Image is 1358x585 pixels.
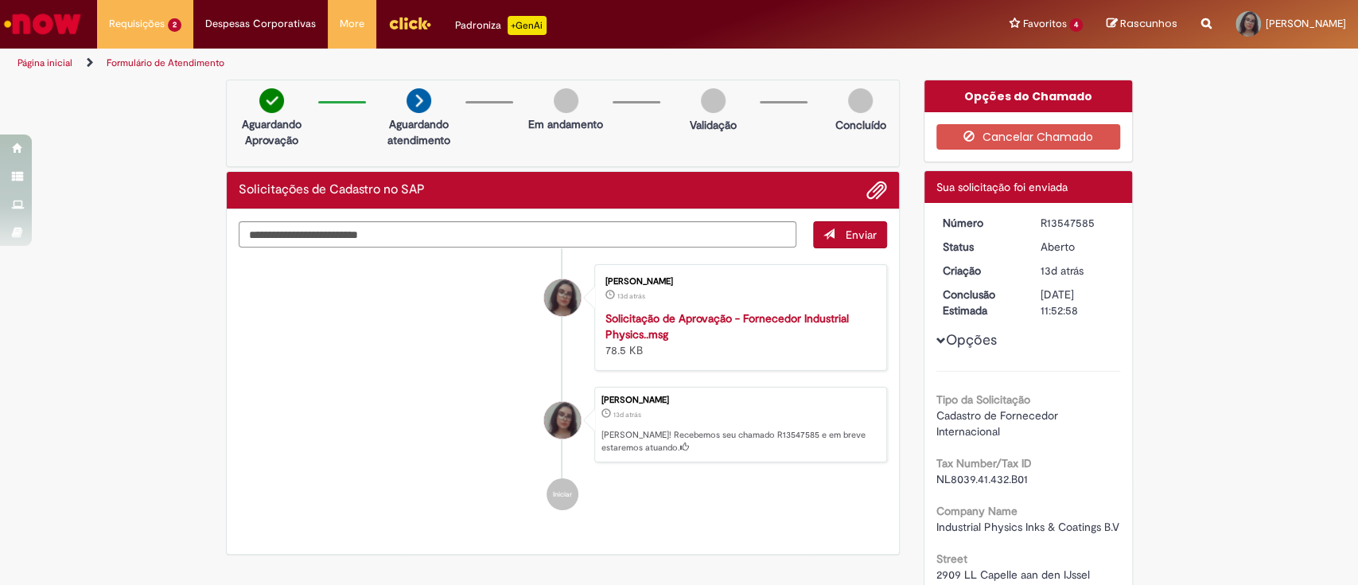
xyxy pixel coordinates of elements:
[168,18,181,32] span: 2
[544,402,581,439] div: Jessica Maria Amaral Melo
[617,291,645,301] span: 13d atrás
[931,287,1029,318] dt: Conclusão Estimada
[936,520,1119,534] span: Industrial Physics Inks & Coatings B.V
[931,239,1029,255] dt: Status
[239,387,888,463] li: Jessica Maria Amaral Melo
[813,221,887,248] button: Enviar
[936,504,1018,518] b: Company Name
[508,16,547,35] p: +GenAi
[1266,17,1346,30] span: [PERSON_NAME]
[233,116,310,148] p: Aguardando Aprovação
[388,11,431,35] img: click_logo_yellow_360x200.png
[107,57,224,69] a: Formulário de Atendimento
[18,57,72,69] a: Página inicial
[924,80,1132,112] div: Opções do Chamado
[109,16,165,32] span: Requisições
[1041,263,1084,278] span: 13d atrás
[12,49,893,78] ul: Trilhas de página
[866,180,887,201] button: Adicionar anexos
[1107,17,1177,32] a: Rascunhos
[554,88,578,113] img: img-circle-grey.png
[340,16,364,32] span: More
[936,456,1032,470] b: Tax Number/Tax ID
[205,16,316,32] span: Despesas Corporativas
[1041,215,1115,231] div: R13547585
[239,221,797,248] textarea: Digite sua mensagem aqui...
[605,310,870,358] div: 78.5 KB
[455,16,547,35] div: Padroniza
[936,567,1090,582] span: 2909 LL Capelle aan den IJssel
[605,277,870,287] div: [PERSON_NAME]
[1041,263,1084,278] time: 18/09/2025 14:52:55
[601,429,878,454] p: [PERSON_NAME]! Recebemos seu chamado R13547585 e em breve estaremos atuando.
[936,124,1120,150] button: Cancelar Chamado
[2,8,84,40] img: ServiceNow
[601,396,878,405] div: [PERSON_NAME]
[239,248,888,527] ul: Histórico de tíquete
[690,117,737,133] p: Validação
[528,116,603,132] p: Em andamento
[1041,263,1115,279] div: 18/09/2025 14:52:55
[846,228,877,242] span: Enviar
[1022,16,1066,32] span: Favoritos
[701,88,726,113] img: img-circle-grey.png
[1041,287,1115,318] div: [DATE] 11:52:58
[259,88,284,113] img: check-circle-green.png
[613,410,641,419] span: 13d atrás
[380,116,457,148] p: Aguardando atendimento
[931,215,1029,231] dt: Número
[1120,16,1177,31] span: Rascunhos
[931,263,1029,279] dt: Criação
[544,279,581,316] div: Jessica Maria Amaral Melo
[617,291,645,301] time: 18/09/2025 14:52:49
[1041,239,1115,255] div: Aberto
[936,472,1028,486] span: NL8039.41.432.B01
[605,311,849,341] a: Solicitação de Aprovação - Fornecedor Industrial Physics..msg
[848,88,873,113] img: img-circle-grey.png
[936,552,967,566] b: Street
[936,392,1030,407] b: Tipo da Solicitação
[239,183,425,197] h2: Solicitações de Cadastro no SAP Histórico de tíquete
[936,408,1061,439] span: Cadastro de Fornecedor Internacional
[1069,18,1083,32] span: 4
[835,117,885,133] p: Concluído
[936,180,1068,194] span: Sua solicitação foi enviada
[613,410,641,419] time: 18/09/2025 14:52:55
[407,88,431,113] img: arrow-next.png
